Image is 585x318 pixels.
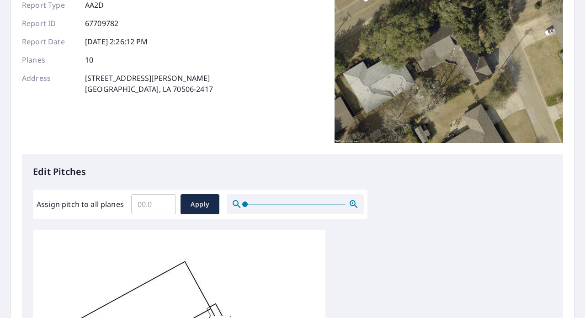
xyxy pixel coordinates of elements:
p: Report ID [22,18,77,29]
p: Edit Pitches [33,165,552,179]
button: Apply [181,194,219,214]
input: 00.0 [131,191,176,217]
p: [STREET_ADDRESS][PERSON_NAME] [GEOGRAPHIC_DATA], LA 70506-2417 [85,73,213,95]
p: Report Date [22,36,77,47]
p: [DATE] 2:26:12 PM [85,36,148,47]
p: 10 [85,54,93,65]
p: Address [22,73,77,95]
span: Apply [188,199,212,210]
p: 67709782 [85,18,118,29]
p: Planes [22,54,77,65]
label: Assign pitch to all planes [37,199,124,210]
